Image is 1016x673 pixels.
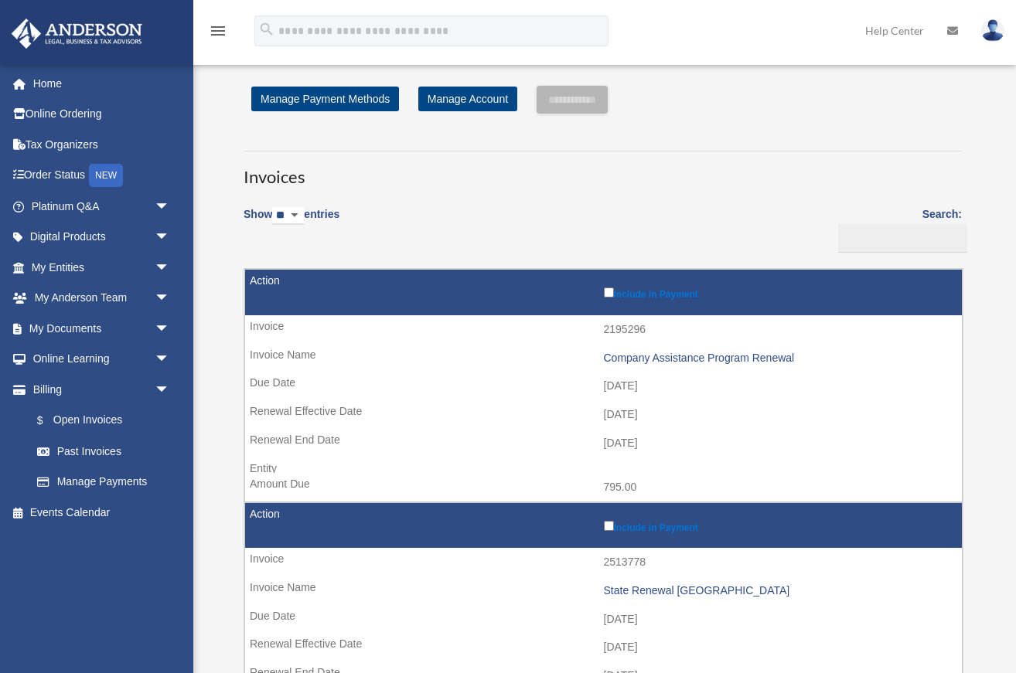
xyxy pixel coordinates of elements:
span: arrow_drop_down [155,191,186,223]
a: Past Invoices [22,436,186,467]
input: Include in Payment [604,521,614,531]
a: My Documentsarrow_drop_down [11,313,193,344]
span: arrow_drop_down [155,222,186,253]
label: Search: [833,205,962,253]
label: Include in Payment [604,518,955,533]
td: [DATE] [245,400,962,430]
select: Showentries [272,207,304,225]
a: Platinum Q&Aarrow_drop_down [11,191,193,222]
label: Show entries [244,205,339,240]
input: Include in Payment [604,287,614,297]
span: arrow_drop_down [155,283,186,314]
h3: Invoices [244,151,962,189]
td: [DATE] [245,605,962,634]
label: Include in Payment [604,284,955,300]
a: Online Ordering [11,99,193,130]
a: Home [11,68,193,99]
td: 2513778 [245,548,962,577]
td: [DATE] [245,372,962,401]
span: arrow_drop_down [155,344,186,376]
td: [DATE] [245,429,962,458]
a: My Anderson Teamarrow_drop_down [11,283,193,314]
a: Order StatusNEW [11,160,193,192]
a: Online Learningarrow_drop_down [11,344,193,375]
img: Anderson Advisors Platinum Portal [7,19,147,49]
a: $Open Invoices [22,405,178,437]
td: 795.00 [245,473,962,502]
td: [DATE] [245,633,962,662]
span: arrow_drop_down [155,374,186,406]
i: menu [209,22,227,40]
a: Digital Productsarrow_drop_down [11,222,193,253]
a: Manage Payments [22,467,186,498]
i: search [258,21,275,38]
a: Billingarrow_drop_down [11,374,186,405]
div: Company Assistance Program Renewal [604,352,955,365]
a: Manage Account [418,87,517,111]
a: Tax Organizers [11,129,193,160]
span: $ [46,411,53,430]
a: Events Calendar [11,497,193,528]
span: arrow_drop_down [155,313,186,345]
div: NEW [89,164,123,187]
span: arrow_drop_down [155,252,186,284]
a: Manage Payment Methods [251,87,399,111]
a: My Entitiesarrow_drop_down [11,252,193,283]
a: menu [209,27,227,40]
img: User Pic [981,19,1004,42]
td: 2195296 [245,315,962,345]
input: Search: [838,224,967,253]
div: State Renewal [GEOGRAPHIC_DATA] [604,584,955,597]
